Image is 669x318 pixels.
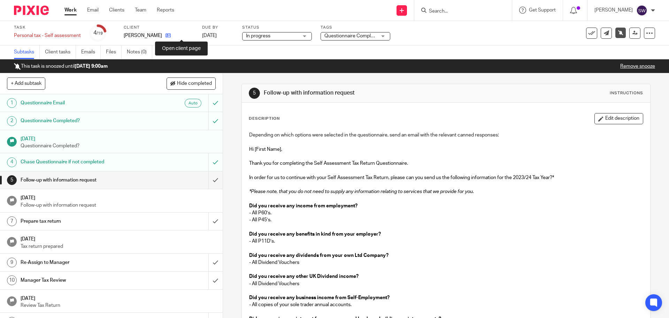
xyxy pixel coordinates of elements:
div: Auto [185,99,201,108]
span: - All Dividend Vouchers [249,281,299,286]
p: [PERSON_NAME] [594,7,633,14]
p: [PERSON_NAME] [124,32,162,39]
a: Client tasks [45,45,76,59]
a: Team [135,7,146,14]
span: In order for us to continue with your Self Assessment Tax Return, please can you send us the foll... [249,175,554,180]
h1: Follow-up with information request [264,89,461,97]
p: Depending on which options were selected in the questionnaire, send an email with the relevant ca... [249,132,643,139]
span: Questionnaire Completed [324,34,381,38]
label: Tags [321,25,390,30]
h1: Chase Questionnaire if not completed [21,157,141,167]
span: *Please note, that you do not need to supply any information relating to services that we provide... [249,189,474,194]
p: Questionnaire Completed? [21,142,216,149]
a: Notes (0) [127,45,152,59]
span: - All copies of your sole trader annual accounts. [249,302,352,307]
h1: Questionnaire Email [21,98,141,108]
span: - All P45’s. [249,217,271,222]
a: Audit logs [157,45,184,59]
p: Description [249,116,280,121]
b: [DATE] 9:00am [75,64,108,69]
div: 4 [7,157,17,167]
input: Search [428,8,491,15]
span: - All P11D’s. [249,239,275,244]
h1: Manager Tax Review [21,275,141,286]
a: Email [87,7,99,14]
span: - All P60’s. [249,210,271,215]
h1: Re-Assign to Manager [21,257,141,268]
span: Hide completed [177,81,212,87]
div: 5 [7,175,17,185]
div: Personal tax - Self assessment [14,32,81,39]
a: Files [106,45,122,59]
span: Hi [First Name], [249,147,282,152]
label: Due by [202,25,233,30]
img: svg%3E [636,5,647,16]
span: Did you receive any income from employment? [249,204,357,208]
span: Get Support [529,8,556,13]
img: Pixie [14,6,49,15]
div: 10 [7,275,17,285]
p: Review Tax Return [21,302,216,309]
p: Tax return prepared [21,243,216,250]
h1: Questionnaire Completed? [21,116,141,126]
h1: [DATE] [21,193,216,201]
p: Follow-up with information request [21,202,216,209]
div: 4 [93,29,103,37]
button: + Add subtask [7,77,45,89]
h1: Follow-up with information request [21,175,141,185]
a: Emails [81,45,101,59]
h1: [DATE] [21,234,216,243]
span: Did you receive any other UK Dividend income? [249,274,359,279]
a: Reports [157,7,174,14]
div: 5 [249,88,260,99]
a: Subtasks [14,45,40,59]
div: 7 [7,216,17,226]
p: This task is snoozed until [14,63,108,70]
div: 1 [7,98,17,108]
a: Remove snooze [620,64,655,69]
label: Status [242,25,312,30]
span: [DATE] [202,33,217,38]
span: Did you receive any dividends from your own Ltd Company? [249,253,389,258]
a: Work [64,7,77,14]
span: Did you receive any business income from Self-Employment? [249,295,390,300]
div: 9 [7,258,17,267]
h1: Prepare tax return [21,216,141,227]
a: Clients [109,7,124,14]
span: In progress [246,34,270,38]
button: Edit description [594,113,643,124]
div: 2 [7,116,17,126]
label: Task [14,25,81,30]
span: - All Dividend Vouchers [249,260,299,265]
label: Client [124,25,193,30]
div: Instructions [610,90,643,96]
button: Hide completed [167,77,216,89]
span: Thank you for completing the Self Assessment Tax Return Questionnaire. [249,161,408,166]
h1: [DATE] [21,293,216,302]
span: Did you receive any benefits in kind from your employer? [249,232,381,237]
h1: [DATE] [21,134,216,142]
small: /19 [97,31,103,35]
